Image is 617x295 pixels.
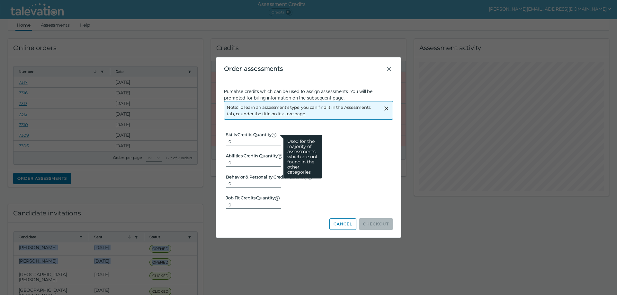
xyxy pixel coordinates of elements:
label: Skills Credits Quantity [226,132,277,138]
clr-tooltip-content: Used for the majority of assessments, which are not found in the other categories [283,135,322,178]
p: Purcahse credits which can be used to assign assessments. You will be prompted for billing inform... [224,88,393,101]
button: Close [385,65,393,73]
label: Behavior & Personality Credits Quantity [226,174,312,180]
button: Cancel [329,218,356,230]
h3: Order assessments [224,65,385,73]
label: Job Fit Credits Quantity [226,195,280,201]
button: Close alert [382,104,390,112]
button: Checkout [359,218,393,230]
label: Abilities Credits Quantity [226,153,282,159]
div: Note: To learn an assessment's type, you can find it in the Assessments tab, or under the title o... [227,101,379,119]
